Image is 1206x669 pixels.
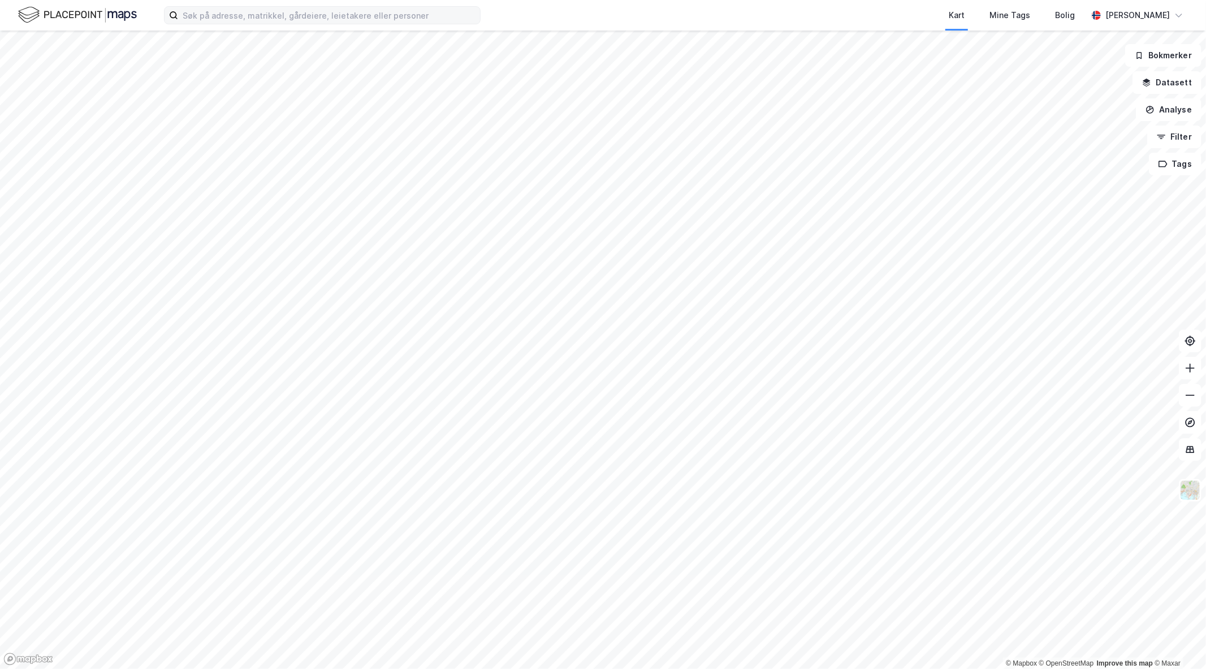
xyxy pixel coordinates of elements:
[1105,8,1170,22] div: [PERSON_NAME]
[1136,98,1201,121] button: Analyse
[1179,480,1201,501] img: Z
[949,8,965,22] div: Kart
[1006,659,1037,667] a: Mapbox
[1039,659,1094,667] a: OpenStreetMap
[3,653,53,666] a: Mapbox homepage
[1132,71,1201,94] button: Datasett
[1097,659,1153,667] a: Improve this map
[178,7,480,24] input: Søk på adresse, matrikkel, gårdeiere, leietakere eller personer
[989,8,1030,22] div: Mine Tags
[1149,615,1206,669] iframe: Chat Widget
[1125,44,1201,67] button: Bokmerker
[18,5,137,25] img: logo.f888ab2527a4732fd821a326f86c7f29.svg
[1149,153,1201,175] button: Tags
[1147,126,1201,148] button: Filter
[1149,615,1206,669] div: Kontrollprogram for chat
[1055,8,1075,22] div: Bolig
